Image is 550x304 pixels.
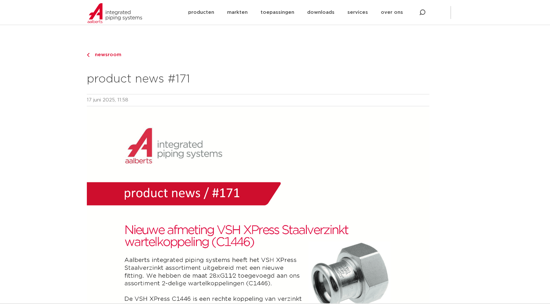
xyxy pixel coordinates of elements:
[87,72,429,87] h2: product news #171
[117,98,128,102] time: 11:58
[115,98,116,102] span: ,
[87,51,429,59] a: newsroom
[91,52,121,57] span: newsroom
[87,98,115,102] time: 17 juni 2025
[87,53,89,57] img: chevron-right.svg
